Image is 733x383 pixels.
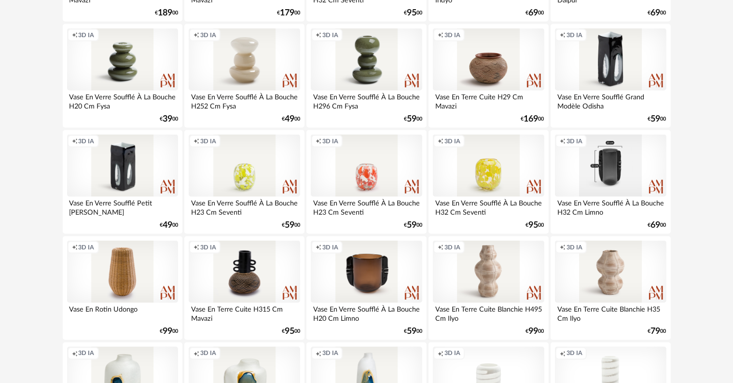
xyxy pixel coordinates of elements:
[311,197,422,216] div: Vase En Verre Soufflé À La Bouche H23 Cm Seventi
[529,328,539,335] span: 99
[444,244,460,251] span: 3D IA
[521,116,544,123] div: € 00
[322,31,338,39] span: 3D IA
[285,116,294,123] span: 49
[551,130,670,234] a: Creation icon 3D IA Vase En Verre Soufflé À La Bouche H32 Cm Limno €6900
[444,31,460,39] span: 3D IA
[158,10,172,16] span: 189
[551,24,670,128] a: Creation icon 3D IA Vase En Verre Soufflé Grand Modèle Odisha €5900
[316,350,321,357] span: Creation icon
[438,137,443,145] span: Creation icon
[555,91,666,110] div: Vase En Verre Soufflé Grand Modèle Odisha
[67,197,178,216] div: Vase En Verre Soufflé Petit [PERSON_NAME]
[648,10,666,16] div: € 00
[407,116,416,123] span: 59
[407,222,416,229] span: 59
[163,222,172,229] span: 49
[526,10,544,16] div: € 00
[280,10,294,16] span: 179
[189,303,300,322] div: Vase En Terre Cuite H315 Cm Mavazi
[524,116,539,123] span: 169
[648,222,666,229] div: € 00
[651,222,661,229] span: 69
[79,137,95,145] span: 3D IA
[567,350,582,357] span: 3D IA
[160,222,178,229] div: € 00
[322,137,338,145] span: 3D IA
[407,328,416,335] span: 59
[555,303,666,322] div: Vase En Terre Cuite Blanchie H35 Cm Ilyo
[306,130,426,234] a: Creation icon 3D IA Vase En Verre Soufflé À La Bouche H23 Cm Seventi €5900
[285,222,294,229] span: 59
[184,24,304,128] a: Creation icon 3D IA Vase En Verre Soufflé À La Bouche H252 Cm Fysa €4900
[429,24,548,128] a: Creation icon 3D IA Vase En Terre Cuite H29 Cm Mavazi €16900
[79,31,95,39] span: 3D IA
[648,328,666,335] div: € 00
[438,244,443,251] span: Creation icon
[79,350,95,357] span: 3D IA
[433,197,544,216] div: Vase En Verre Soufflé À La Bouche H32 Cm Seventi
[407,10,416,16] span: 95
[63,24,182,128] a: Creation icon 3D IA Vase En Verre Soufflé À La Bouche H20 Cm Fysa €3900
[404,222,422,229] div: € 00
[551,236,670,341] a: Creation icon 3D IA Vase En Terre Cuite Blanchie H35 Cm Ilyo €7900
[404,328,422,335] div: € 00
[155,10,178,16] div: € 00
[67,303,178,322] div: Vase En Rotin Udongo
[163,328,172,335] span: 99
[194,244,199,251] span: Creation icon
[567,137,582,145] span: 3D IA
[200,350,216,357] span: 3D IA
[567,244,582,251] span: 3D IA
[63,236,182,341] a: Creation icon 3D IA Vase En Rotin Udongo €9900
[429,236,548,341] a: Creation icon 3D IA Vase En Terre Cuite Blanchie H495 Cm Ilyo €9900
[184,236,304,341] a: Creation icon 3D IA Vase En Terre Cuite H315 Cm Mavazi €9500
[526,328,544,335] div: € 00
[529,222,539,229] span: 95
[311,91,422,110] div: Vase En Verre Soufflé À La Bouche H296 Cm Fysa
[316,244,321,251] span: Creation icon
[567,31,582,39] span: 3D IA
[189,91,300,110] div: Vase En Verre Soufflé À La Bouche H252 Cm Fysa
[189,197,300,216] div: Vase En Verre Soufflé À La Bouche H23 Cm Seventi
[282,222,300,229] div: € 00
[316,31,321,39] span: Creation icon
[63,130,182,234] a: Creation icon 3D IA Vase En Verre Soufflé Petit [PERSON_NAME] €4900
[200,137,216,145] span: 3D IA
[72,244,78,251] span: Creation icon
[194,137,199,145] span: Creation icon
[555,197,666,216] div: Vase En Verre Soufflé À La Bouche H32 Cm Limno
[322,244,338,251] span: 3D IA
[72,31,78,39] span: Creation icon
[194,350,199,357] span: Creation icon
[79,244,95,251] span: 3D IA
[560,31,566,39] span: Creation icon
[404,10,422,16] div: € 00
[529,10,539,16] span: 69
[72,350,78,357] span: Creation icon
[438,31,443,39] span: Creation icon
[560,137,566,145] span: Creation icon
[285,328,294,335] span: 95
[160,328,178,335] div: € 00
[404,116,422,123] div: € 00
[429,130,548,234] a: Creation icon 3D IA Vase En Verre Soufflé À La Bouche H32 Cm Seventi €9500
[184,130,304,234] a: Creation icon 3D IA Vase En Verre Soufflé À La Bouche H23 Cm Seventi €5900
[277,10,300,16] div: € 00
[322,350,338,357] span: 3D IA
[444,137,460,145] span: 3D IA
[526,222,544,229] div: € 00
[72,137,78,145] span: Creation icon
[160,116,178,123] div: € 00
[282,328,300,335] div: € 00
[194,31,199,39] span: Creation icon
[200,244,216,251] span: 3D IA
[560,350,566,357] span: Creation icon
[651,328,661,335] span: 79
[651,116,661,123] span: 59
[444,350,460,357] span: 3D IA
[306,236,426,341] a: Creation icon 3D IA Vase En Verre Soufflé À La Bouche H20 Cm Limno €5900
[282,116,300,123] div: € 00
[200,31,216,39] span: 3D IA
[433,303,544,322] div: Vase En Terre Cuite Blanchie H495 Cm Ilyo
